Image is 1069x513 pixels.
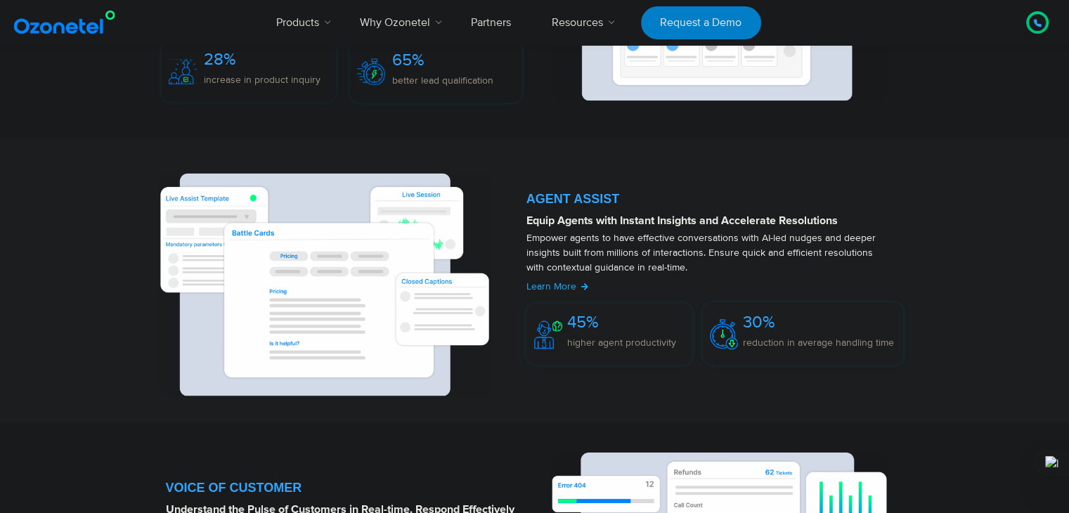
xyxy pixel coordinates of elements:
[534,320,562,349] img: 45%
[166,481,536,494] div: VOICE OF CUSTOMER
[567,335,676,350] p: higher agent productivity
[204,49,236,70] span: 28%
[710,319,738,349] img: 30%
[169,59,197,84] img: 28%
[357,58,385,84] img: 65%
[526,280,576,292] span: Learn More
[392,50,425,70] span: 65%
[526,193,904,205] div: AGENT ASSIST
[392,73,493,88] p: better lead qualification
[526,279,589,294] a: Learn More
[743,312,775,332] span: 30%
[743,335,894,350] p: reduction in average handling time
[567,312,599,332] span: 45%
[204,72,320,87] p: increase in product inquiry
[641,6,761,39] a: Request a Demo
[526,230,890,275] p: Empower agents to have effective conversations with AI-led nudges and deeper insights built from ...
[526,215,838,226] strong: Equip Agents with Instant Insights and Accelerate Resolutions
